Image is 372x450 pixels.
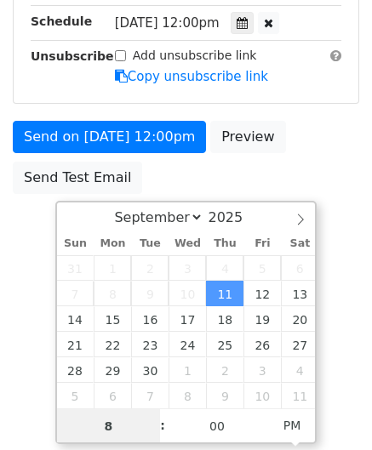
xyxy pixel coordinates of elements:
[243,357,281,383] span: October 3, 2025
[206,383,243,408] span: October 9, 2025
[131,255,169,281] span: September 2, 2025
[131,281,169,306] span: September 9, 2025
[169,238,206,249] span: Wed
[115,69,268,84] a: Copy unsubscribe link
[131,383,169,408] span: October 7, 2025
[169,332,206,357] span: September 24, 2025
[281,306,318,332] span: September 20, 2025
[169,255,206,281] span: September 3, 2025
[243,255,281,281] span: September 5, 2025
[115,15,220,31] span: [DATE] 12:00pm
[206,332,243,357] span: September 25, 2025
[206,238,243,249] span: Thu
[57,306,94,332] span: September 14, 2025
[57,357,94,383] span: September 28, 2025
[169,281,206,306] span: September 10, 2025
[94,281,131,306] span: September 8, 2025
[57,238,94,249] span: Sun
[243,281,281,306] span: September 12, 2025
[281,281,318,306] span: September 13, 2025
[57,409,161,443] input: Hour
[287,368,372,450] iframe: Chat Widget
[57,255,94,281] span: August 31, 2025
[131,332,169,357] span: September 23, 2025
[169,383,206,408] span: October 8, 2025
[281,357,318,383] span: October 4, 2025
[94,255,131,281] span: September 1, 2025
[269,408,316,442] span: Click to toggle
[243,306,281,332] span: September 19, 2025
[94,357,131,383] span: September 29, 2025
[31,49,114,63] strong: Unsubscribe
[206,255,243,281] span: September 4, 2025
[57,281,94,306] span: September 7, 2025
[131,306,169,332] span: September 16, 2025
[281,238,318,249] span: Sat
[206,357,243,383] span: October 2, 2025
[133,47,257,65] label: Add unsubscribe link
[281,383,318,408] span: October 11, 2025
[210,121,285,153] a: Preview
[94,306,131,332] span: September 15, 2025
[131,238,169,249] span: Tue
[203,209,265,225] input: Year
[243,332,281,357] span: September 26, 2025
[94,238,131,249] span: Mon
[131,357,169,383] span: September 30, 2025
[281,332,318,357] span: September 27, 2025
[94,383,131,408] span: October 6, 2025
[281,255,318,281] span: September 6, 2025
[13,162,142,194] a: Send Test Email
[243,238,281,249] span: Fri
[160,408,165,442] span: :
[243,383,281,408] span: October 10, 2025
[94,332,131,357] span: September 22, 2025
[165,409,269,443] input: Minute
[206,281,243,306] span: September 11, 2025
[31,14,92,28] strong: Schedule
[13,121,206,153] a: Send on [DATE] 12:00pm
[57,383,94,408] span: October 5, 2025
[206,306,243,332] span: September 18, 2025
[169,357,206,383] span: October 1, 2025
[169,306,206,332] span: September 17, 2025
[57,332,94,357] span: September 21, 2025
